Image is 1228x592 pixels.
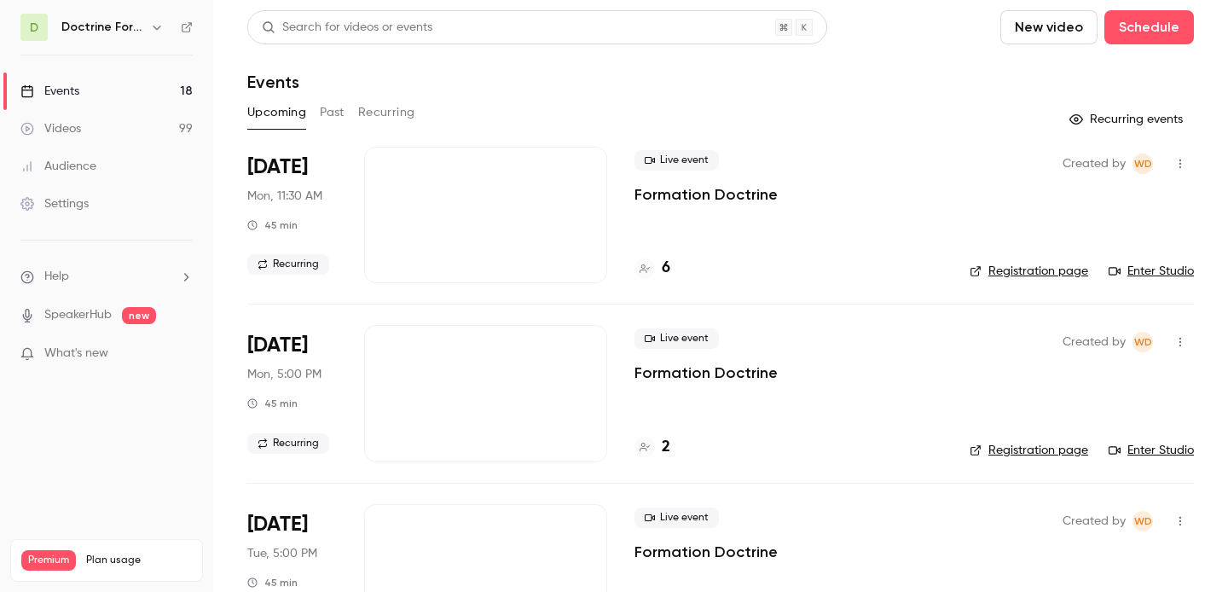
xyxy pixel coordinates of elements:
[247,332,308,359] span: [DATE]
[970,263,1088,280] a: Registration page
[247,433,329,454] span: Recurring
[320,99,345,126] button: Past
[358,99,415,126] button: Recurring
[970,442,1088,459] a: Registration page
[1000,10,1098,44] button: New video
[21,550,76,571] span: Premium
[1132,154,1153,174] span: Webinar Doctrine
[247,188,322,205] span: Mon, 11:30 AM
[247,511,308,538] span: [DATE]
[61,19,143,36] h6: Doctrine Formation Avocats
[1109,263,1194,280] a: Enter Studio
[1134,154,1152,174] span: WD
[634,257,670,280] a: 6
[1063,154,1126,174] span: Created by
[247,99,306,126] button: Upcoming
[1104,10,1194,44] button: Schedule
[247,545,317,562] span: Tue, 5:00 PM
[86,554,192,567] span: Plan usage
[634,436,670,459] a: 2
[44,306,112,324] a: SpeakerHub
[247,147,337,283] div: Sep 22 Mon, 11:30 AM (Europe/Paris)
[247,254,329,275] span: Recurring
[1062,106,1194,133] button: Recurring events
[247,576,298,589] div: 45 min
[1134,511,1152,531] span: WD
[1132,511,1153,531] span: Webinar Doctrine
[1134,332,1152,352] span: WD
[20,83,79,100] div: Events
[20,195,89,212] div: Settings
[44,345,108,363] span: What's new
[634,542,778,562] a: Formation Doctrine
[172,346,193,362] iframe: Noticeable Trigger
[634,328,719,349] span: Live event
[1063,511,1126,531] span: Created by
[247,218,298,232] div: 45 min
[122,307,156,324] span: new
[247,72,299,92] h1: Events
[1132,332,1153,352] span: Webinar Doctrine
[1109,442,1194,459] a: Enter Studio
[247,366,321,383] span: Mon, 5:00 PM
[262,19,432,37] div: Search for videos or events
[634,508,719,528] span: Live event
[634,363,778,383] a: Formation Doctrine
[20,268,193,286] li: help-dropdown-opener
[30,19,38,37] span: D
[20,120,81,137] div: Videos
[247,154,308,181] span: [DATE]
[662,436,670,459] h4: 2
[634,184,778,205] a: Formation Doctrine
[44,268,69,286] span: Help
[247,397,298,410] div: 45 min
[247,325,337,461] div: Sep 22 Mon, 5:00 PM (Europe/Paris)
[1063,332,1126,352] span: Created by
[662,257,670,280] h4: 6
[634,150,719,171] span: Live event
[20,158,96,175] div: Audience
